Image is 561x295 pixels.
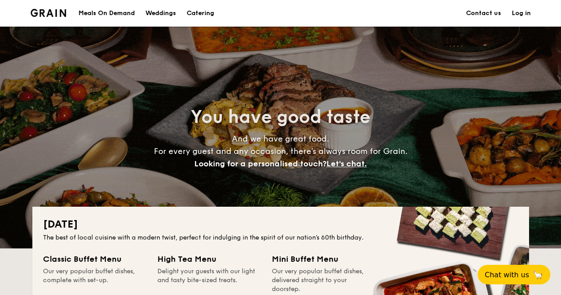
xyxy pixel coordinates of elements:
[533,270,543,280] span: 🦙
[194,159,326,169] span: Looking for a personalised touch?
[157,253,261,265] div: High Tea Menu
[43,233,518,242] div: The best of local cuisine with a modern twist, perfect for indulging in the spirit of our nation’...
[31,9,67,17] a: Logotype
[43,253,147,265] div: Classic Buffet Menu
[485,271,529,279] span: Chat with us
[191,106,370,128] span: You have good taste
[478,265,550,284] button: Chat with us🦙
[157,267,261,294] div: Delight your guests with our light and tasty bite-sized treats.
[272,253,376,265] div: Mini Buffet Menu
[31,9,67,17] img: Grain
[43,217,518,232] h2: [DATE]
[272,267,376,294] div: Our very popular buffet dishes, delivered straight to your doorstep.
[154,134,408,169] span: And we have great food. For every guest and any occasion, there’s always room for Grain.
[43,267,147,294] div: Our very popular buffet dishes, complete with set-up.
[326,159,367,169] span: Let's chat.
